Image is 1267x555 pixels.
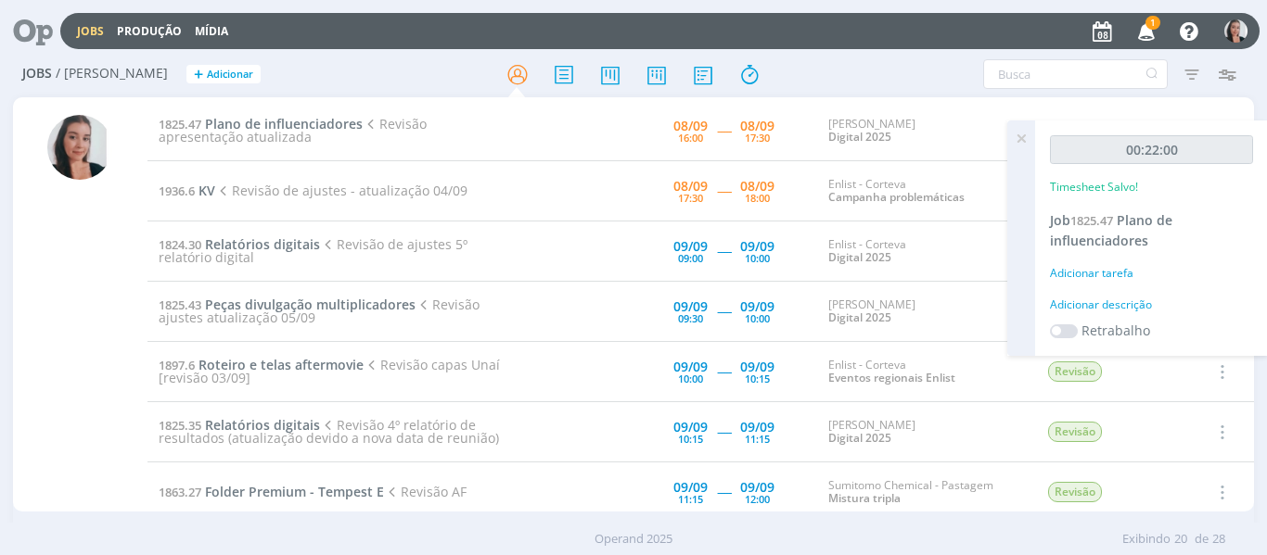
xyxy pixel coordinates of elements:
[745,373,770,384] div: 10:15
[1223,15,1248,47] button: C
[159,356,364,373] a: 1897.6Roteiro e telas aftermovie
[1070,212,1113,229] span: 1825.47
[740,360,774,373] div: 09/09
[983,59,1168,89] input: Busca
[1050,265,1253,282] div: Adicionar tarefa
[1050,211,1172,249] a: Job1825.47Plano de influenciadores
[745,132,770,143] div: 17:30
[1174,530,1187,549] span: 20
[1050,211,1172,249] span: Plano de influenciadores
[828,479,1019,506] div: Sumitomo Chemical - Pastagem
[717,483,731,500] span: -----
[828,129,891,145] a: Digital 2025
[678,253,703,263] div: 09:00
[745,193,770,203] div: 18:00
[194,65,203,84] span: +
[1224,19,1248,43] img: C
[717,362,731,380] span: -----
[117,23,182,39] a: Produção
[1050,296,1253,313] div: Adicionar descrição
[159,357,195,373] span: 1897.6
[205,296,416,313] span: Peças divulgação multiplicadores
[1126,15,1164,48] button: 1
[673,421,708,434] div: 09/09
[678,313,703,323] div: 09:30
[673,360,708,373] div: 09/09
[77,23,104,39] a: Jobs
[215,182,467,199] span: Revisão de ajustes - atualização 04/09
[745,494,770,504] div: 12:00
[384,483,467,500] span: Revisão AF
[740,300,774,313] div: 09/09
[159,235,320,253] a: 1824.30Relatórios digitais
[205,483,384,500] span: Folder Premium - Tempest E
[678,373,703,384] div: 10:00
[828,370,955,385] a: Eventos regionais Enlist
[1195,530,1209,549] span: de
[828,359,1019,385] div: Enlist - Corteva
[828,189,965,205] a: Campanha problemáticas
[1122,530,1171,549] span: Exibindo
[1048,361,1102,382] span: Revisão
[205,416,320,434] span: Relatórios digitais
[745,253,770,263] div: 10:00
[673,481,708,494] div: 09/09
[159,236,201,253] span: 1824.30
[828,419,1019,446] div: [PERSON_NAME]
[745,434,770,444] div: 11:15
[159,115,363,132] a: 1825.47Plano de influenciadores
[159,182,215,199] a: 1936.6KV
[678,434,703,444] div: 10:15
[159,356,500,386] span: Revisão capas Unaí [revisão 03/09]
[740,481,774,494] div: 09/09
[828,249,891,265] a: Digital 2025
[198,182,215,199] span: KV
[717,302,731,320] span: -----
[159,116,201,132] span: 1825.47
[740,120,774,132] div: 08/09
[159,296,480,326] span: Revisão ajustes atualização 05/09
[828,309,891,325] a: Digital 2025
[198,356,364,373] span: Roteiro e telas aftermovie
[717,182,731,199] span: -----
[678,494,703,504] div: 11:15
[828,178,1019,205] div: Enlist - Corteva
[673,300,708,313] div: 09/09
[159,296,201,313] span: 1825.43
[673,180,708,193] div: 08/09
[740,421,774,434] div: 09/09
[1145,16,1160,30] span: 1
[717,242,731,259] span: -----
[717,121,731,139] span: -----
[159,235,467,266] span: Revisão de ajustes 5º relatório digital
[717,423,731,440] span: -----
[159,417,201,434] span: 1825.35
[828,430,891,446] a: Digital 2025
[189,24,234,39] button: Mídia
[673,120,708,132] div: 08/09
[71,24,109,39] button: Jobs
[159,183,195,199] span: 1936.6
[47,115,112,180] img: C
[678,132,703,143] div: 16:00
[186,65,261,84] button: +Adicionar
[159,483,384,500] a: 1863.27Folder Premium - Tempest E
[740,180,774,193] div: 08/09
[828,490,901,506] a: Mistura tripla
[678,193,703,203] div: 17:30
[205,115,363,132] span: Plano de influenciadores
[207,69,253,81] span: Adicionar
[205,235,320,253] span: Relatórios digitais
[828,298,1019,325] div: [PERSON_NAME]
[673,240,708,253] div: 09/09
[111,24,187,39] button: Produção
[159,115,427,145] span: Revisão apresentação atualizada
[1048,482,1102,502] span: Revisão
[56,66,168,82] span: / [PERSON_NAME]
[159,484,201,500] span: 1863.27
[159,296,416,313] a: 1825.43Peças divulgação multiplicadores
[159,416,320,434] a: 1825.35Relatórios digitais
[1048,422,1102,442] span: Revisão
[1212,530,1225,549] span: 28
[740,240,774,253] div: 09/09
